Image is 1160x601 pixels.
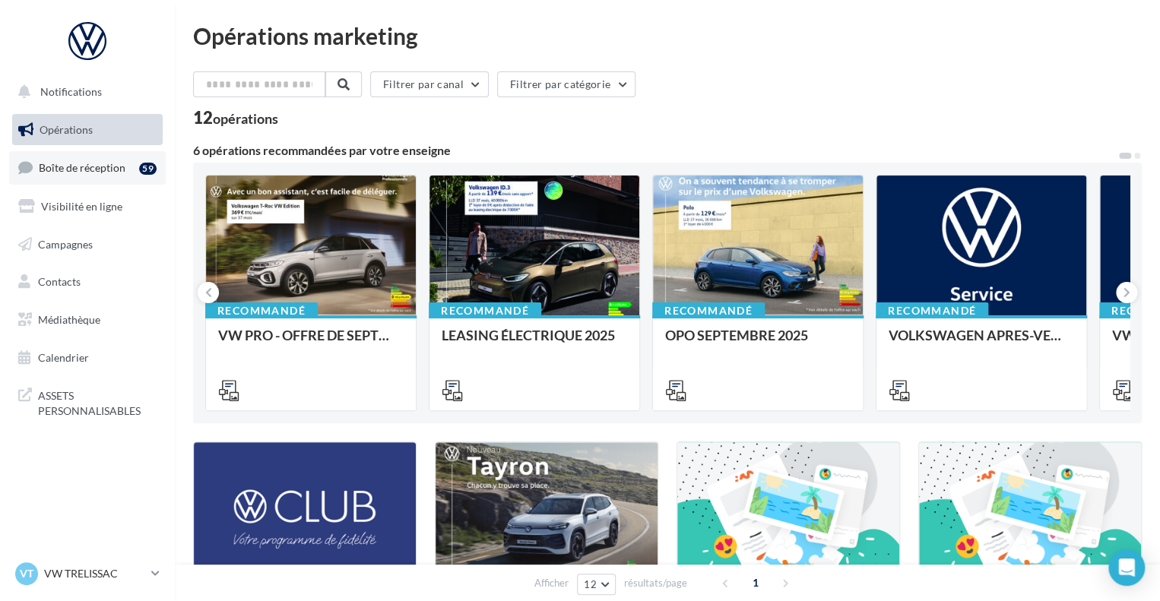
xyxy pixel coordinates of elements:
a: Boîte de réception59 [9,151,166,184]
div: 6 opérations recommandées par votre enseigne [193,144,1117,157]
div: opérations [213,112,278,125]
span: Opérations [40,123,93,136]
p: VW TRELISSAC [44,566,145,581]
a: Opérations [9,114,166,146]
span: Médiathèque [38,313,100,326]
a: Calendrier [9,342,166,374]
button: Filtrer par catégorie [497,71,635,97]
span: VT [20,566,33,581]
a: VT VW TRELISSAC [12,559,163,588]
div: 59 [139,163,157,175]
div: Open Intercom Messenger [1108,549,1145,586]
div: Recommandé [876,302,988,319]
span: Boîte de réception [39,161,125,174]
a: Campagnes [9,229,166,261]
div: Recommandé [205,302,318,319]
span: 1 [743,571,768,595]
button: Filtrer par canal [370,71,489,97]
span: Campagnes [38,237,93,250]
span: Contacts [38,275,81,288]
div: LEASING ÉLECTRIQUE 2025 [442,327,627,358]
div: 12 [193,109,278,126]
span: Visibilité en ligne [41,200,122,213]
a: Médiathèque [9,304,166,336]
span: Notifications [40,85,102,98]
span: ASSETS PERSONNALISABLES [38,385,157,418]
div: OPO SEPTEMBRE 2025 [665,327,851,358]
button: Notifications [9,76,160,108]
div: VW PRO - OFFRE DE SEPTEMBRE 25 [218,327,404,358]
div: Opérations marketing [193,24,1142,47]
div: Recommandé [652,302,765,319]
button: 12 [577,574,616,595]
a: ASSETS PERSONNALISABLES [9,379,166,424]
div: Recommandé [429,302,541,319]
span: Calendrier [38,351,89,364]
div: VOLKSWAGEN APRES-VENTE [889,327,1074,358]
span: 12 [584,578,597,590]
a: Visibilité en ligne [9,191,166,223]
span: Afficher [534,576,569,590]
span: résultats/page [624,576,687,590]
a: Contacts [9,266,166,298]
